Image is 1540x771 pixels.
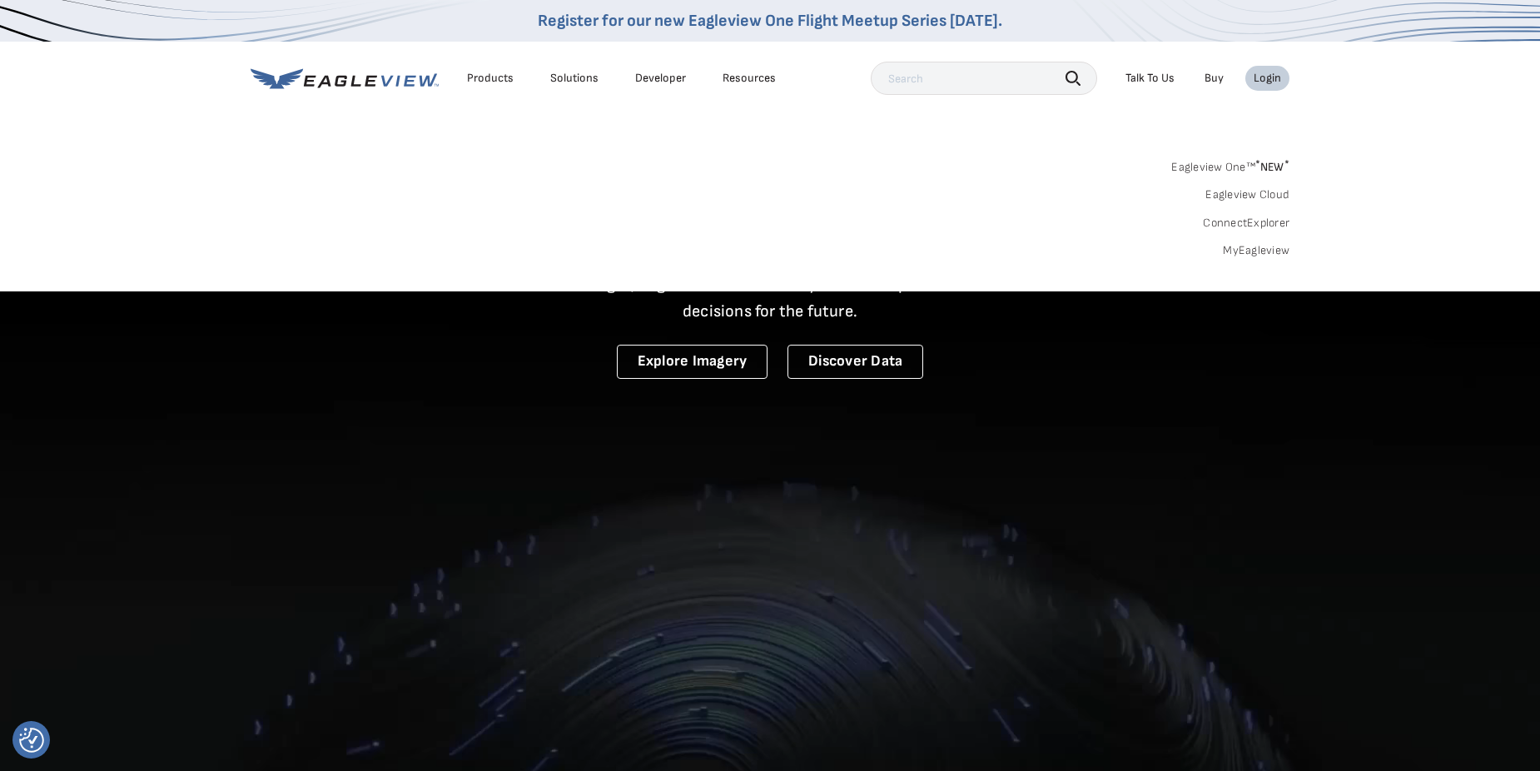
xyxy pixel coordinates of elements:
a: Register for our new Eagleview One Flight Meetup Series [DATE]. [538,11,1002,31]
div: Resources [723,71,776,86]
a: Developer [635,71,686,86]
a: Explore Imagery [617,345,768,379]
a: Eagleview One™*NEW* [1171,155,1289,174]
a: Discover Data [787,345,923,379]
a: Buy [1205,71,1224,86]
a: MyEagleview [1223,243,1289,258]
img: Revisit consent button [19,728,44,753]
div: Login [1254,71,1281,86]
div: Solutions [550,71,599,86]
a: Eagleview Cloud [1205,187,1289,202]
input: Search [871,62,1097,95]
span: NEW [1255,160,1289,174]
div: Talk To Us [1125,71,1175,86]
a: ConnectExplorer [1203,216,1289,231]
div: Products [467,71,514,86]
button: Consent Preferences [19,728,44,753]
